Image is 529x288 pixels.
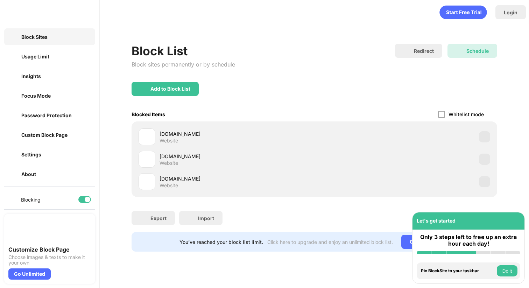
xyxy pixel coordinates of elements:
div: Whitelist mode [449,111,484,117]
div: [DOMAIN_NAME] [160,130,315,138]
div: Website [160,138,178,144]
div: You’ve reached your block list limit. [179,239,263,245]
div: Choose images & texts to make it your own [8,254,91,266]
img: favicons [143,155,151,163]
div: Blocking [21,197,41,203]
div: Usage Limit [21,54,49,59]
img: new-icon.svg [78,73,90,79]
div: Redirect [414,48,434,54]
div: Export [150,215,167,221]
div: Let's get started [417,218,456,224]
div: Only 3 steps left to free up an extra hour each day! [417,234,520,247]
img: insights-off.svg [9,72,18,80]
img: push-custom-page.svg [8,218,34,243]
img: eye-not-visible.svg [503,217,510,224]
div: About [21,171,36,177]
img: password-protection-off.svg [9,111,18,120]
img: favicons [143,133,151,141]
div: Import [198,215,214,221]
img: time-usage-off.svg [9,52,18,61]
div: Click here to upgrade and enjoy an unlimited block list. [267,239,393,245]
img: favicons [143,177,151,186]
div: Website [160,182,178,189]
img: block-on.svg [9,33,18,41]
div: Password Protection [21,112,72,118]
div: Customize Block Page [8,246,91,253]
div: Block List [132,44,235,58]
div: [DOMAIN_NAME] [160,175,315,182]
div: Schedule [466,48,489,54]
img: lock-menu.svg [82,131,90,139]
img: focus-off.svg [9,91,18,100]
div: Focus Mode [21,93,51,99]
img: customize-block-page-off.svg [9,131,18,139]
div: Custom Block Page [21,132,68,138]
div: Go Unlimited [8,268,51,280]
div: Login [504,9,517,15]
div: Block Sites [21,34,48,40]
img: settings-off.svg [9,150,18,159]
div: [DOMAIN_NAME] [160,153,315,160]
div: animation [439,5,487,19]
div: Settings [21,152,41,157]
div: Blocked Items [132,111,165,117]
div: Go Unlimited [401,235,449,249]
div: Add to Block List [150,86,190,92]
div: Website [160,160,178,166]
img: about-off.svg [9,170,18,178]
img: new-icon.svg [78,54,90,59]
button: Do it [497,265,517,276]
div: Insights [21,73,41,79]
div: Block sites permanently or by schedule [132,61,235,68]
img: logo-blocksite.svg [5,5,54,19]
img: omni-setup-toggle.svg [513,217,520,224]
img: lock-menu.svg [82,111,90,119]
div: Pin BlockSite to your taskbar [421,268,495,273]
img: blocking-icon.svg [8,195,17,204]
